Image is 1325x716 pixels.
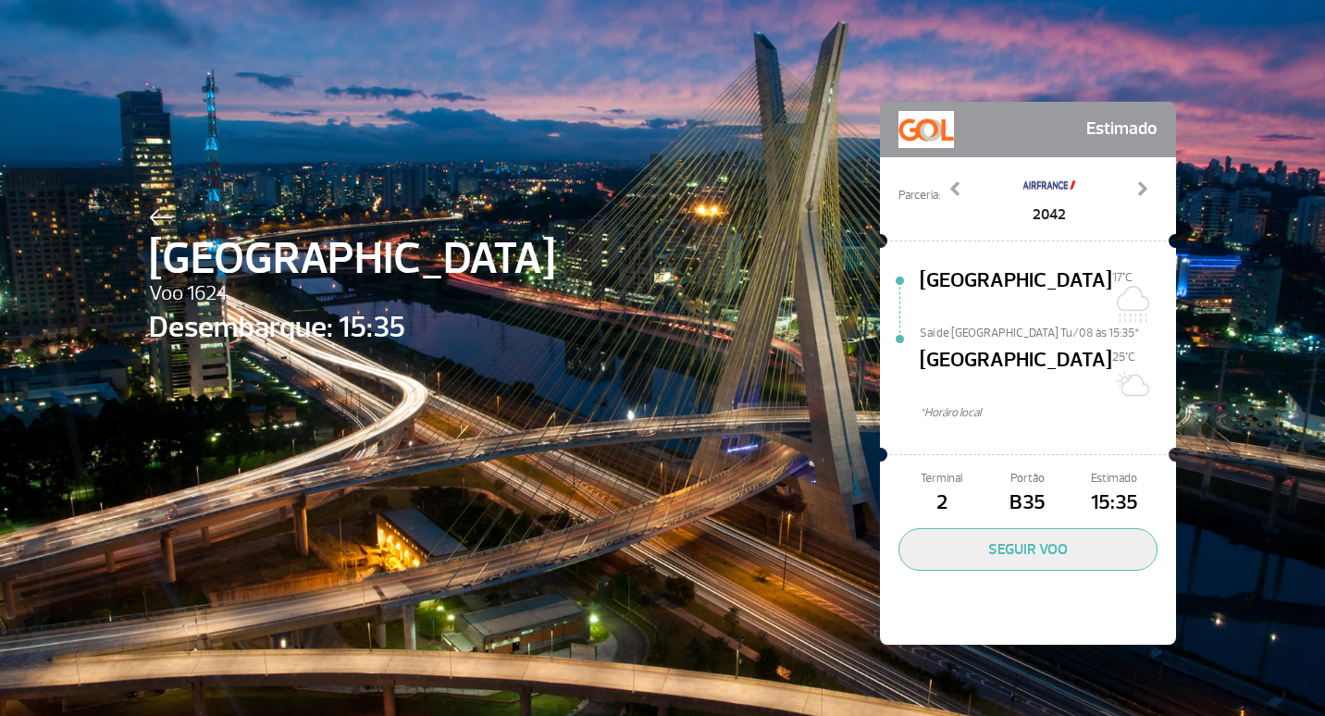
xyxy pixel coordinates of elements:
button: SEGUIR VOO [898,528,1158,571]
span: 2042 [1022,204,1077,226]
span: Voo 1624 [149,278,555,310]
span: [GEOGRAPHIC_DATA] [149,226,555,292]
span: [GEOGRAPHIC_DATA] [920,265,1112,325]
span: Estimado [1086,111,1158,148]
span: Terminal [898,470,984,488]
span: [GEOGRAPHIC_DATA] [920,345,1112,404]
span: 25°C [1112,350,1135,364]
span: Desembarque: 15:35 [149,305,555,350]
span: Estimado [1071,470,1158,488]
span: Portão [984,470,1071,488]
span: Parceria: [898,187,940,204]
span: 2 [898,488,984,519]
span: Sai de [GEOGRAPHIC_DATA] Tu/08 às 15:35* [920,325,1176,338]
span: 15:35 [1071,488,1158,519]
span: 17°C [1112,270,1133,285]
img: Sol com muitas nuvens [1112,365,1149,402]
span: B35 [984,488,1071,519]
img: Nublado [1112,286,1149,323]
span: *Horáro local [920,404,1176,422]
